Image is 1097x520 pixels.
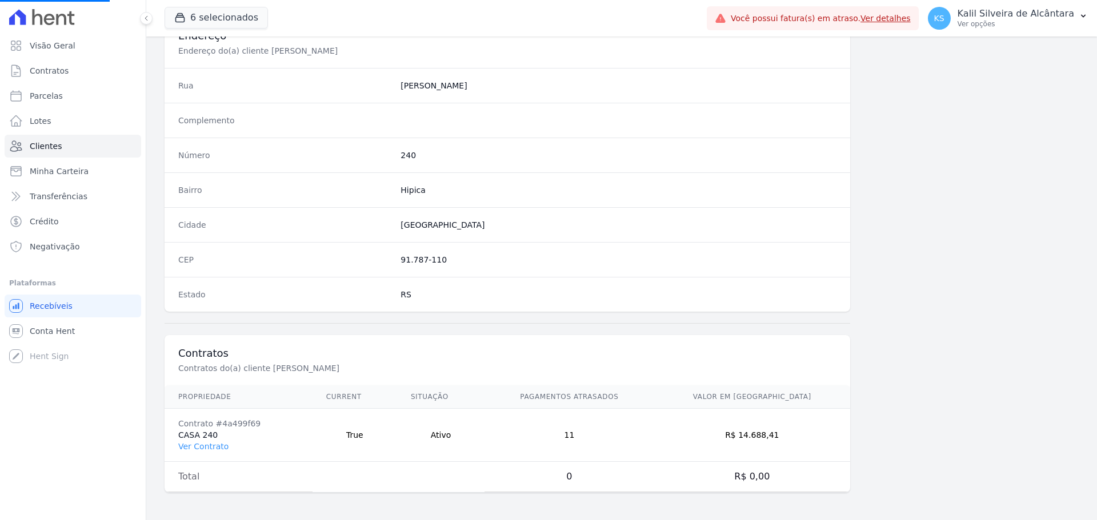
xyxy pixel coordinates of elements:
[178,442,229,451] a: Ver Contrato
[397,385,485,409] th: Situação
[5,59,141,82] a: Contratos
[654,409,850,462] td: R$ 14.688,41
[919,2,1097,34] button: KS Kalil Silveira de Alcântara Ver opções
[165,409,313,462] td: CASA 240
[30,325,75,337] span: Conta Hent
[5,84,141,107] a: Parcelas
[178,115,391,126] dt: Complemento
[731,13,911,25] span: Você possui fatura(s) em atraso.
[5,295,141,317] a: Recebíveis
[30,65,69,76] span: Contratos
[178,362,562,374] p: Contratos do(a) cliente [PERSON_NAME]
[5,160,141,183] a: Minha Carteira
[958,8,1074,19] p: Kalil Silveira de Alcântara
[30,300,73,312] span: Recebíveis
[165,462,313,492] td: Total
[397,409,485,462] td: Ativo
[654,462,850,492] td: R$ 0,00
[178,150,391,161] dt: Número
[958,19,1074,29] p: Ver opções
[30,140,62,152] span: Clientes
[178,80,391,91] dt: Rua
[178,219,391,231] dt: Cidade
[5,34,141,57] a: Visão Geral
[860,14,911,23] a: Ver detalhes
[313,409,397,462] td: True
[5,135,141,158] a: Clientes
[5,320,141,342] a: Conta Hent
[401,254,836,265] dd: 91.787-110
[178,289,391,300] dt: Estado
[401,80,836,91] dd: [PERSON_NAME]
[30,241,80,252] span: Negativação
[401,219,836,231] dd: [GEOGRAPHIC_DATA]
[934,14,944,22] span: KS
[30,40,75,51] span: Visão Geral
[401,150,836,161] dd: 240
[313,385,397,409] th: Current
[654,385,850,409] th: Valor em [GEOGRAPHIC_DATA]
[5,210,141,233] a: Crédito
[178,418,299,429] div: Contrato #4a499f69
[485,385,654,409] th: Pagamentos Atrasados
[5,185,141,208] a: Transferências
[9,276,137,290] div: Plataformas
[401,289,836,300] dd: RS
[5,110,141,132] a: Lotes
[178,254,391,265] dt: CEP
[401,184,836,196] dd: Hipica
[5,235,141,258] a: Negativação
[30,216,59,227] span: Crédito
[30,115,51,127] span: Lotes
[165,385,313,409] th: Propriedade
[30,191,87,202] span: Transferências
[178,184,391,196] dt: Bairro
[485,462,654,492] td: 0
[165,7,268,29] button: 6 selecionados
[178,45,562,57] p: Endereço do(a) cliente [PERSON_NAME]
[178,346,836,360] h3: Contratos
[485,409,654,462] td: 11
[30,166,89,177] span: Minha Carteira
[30,90,63,102] span: Parcelas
